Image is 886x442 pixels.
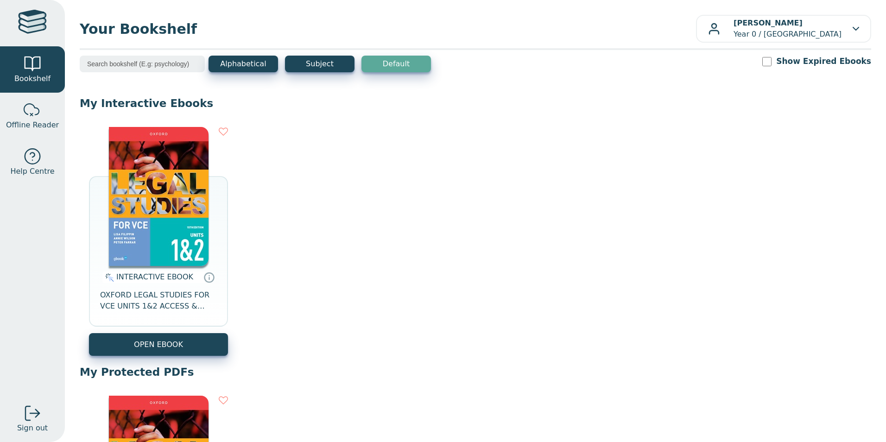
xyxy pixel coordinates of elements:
span: Bookshelf [14,73,51,84]
b: [PERSON_NAME] [734,19,803,27]
input: Search bookshelf (E.g: psychology) [80,56,205,72]
p: Year 0 / [GEOGRAPHIC_DATA] [734,18,842,40]
button: Subject [285,56,354,72]
span: Offline Reader [6,120,59,131]
button: [PERSON_NAME]Year 0 / [GEOGRAPHIC_DATA] [696,15,871,43]
span: INTERACTIVE EBOOK [116,272,193,281]
button: OPEN EBOOK [89,333,228,356]
label: Show Expired Ebooks [776,56,871,67]
img: 4924bd51-7932-4040-9111-bbac42153a36.jpg [109,127,209,266]
button: Alphabetical [209,56,278,72]
button: Default [361,56,431,72]
span: OXFORD LEGAL STUDIES FOR VCE UNITS 1&2 ACCESS & JUSTICE STUDENT OBOOK + ASSESS 15E [100,290,217,312]
p: My Protected PDFs [80,365,871,379]
span: Help Centre [10,166,54,177]
p: My Interactive Ebooks [80,96,871,110]
span: Sign out [17,423,48,434]
img: interactive.svg [102,272,114,283]
span: Your Bookshelf [80,19,696,39]
a: Interactive eBooks are accessed online via the publisher’s portal. They contain interactive resou... [203,272,215,283]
